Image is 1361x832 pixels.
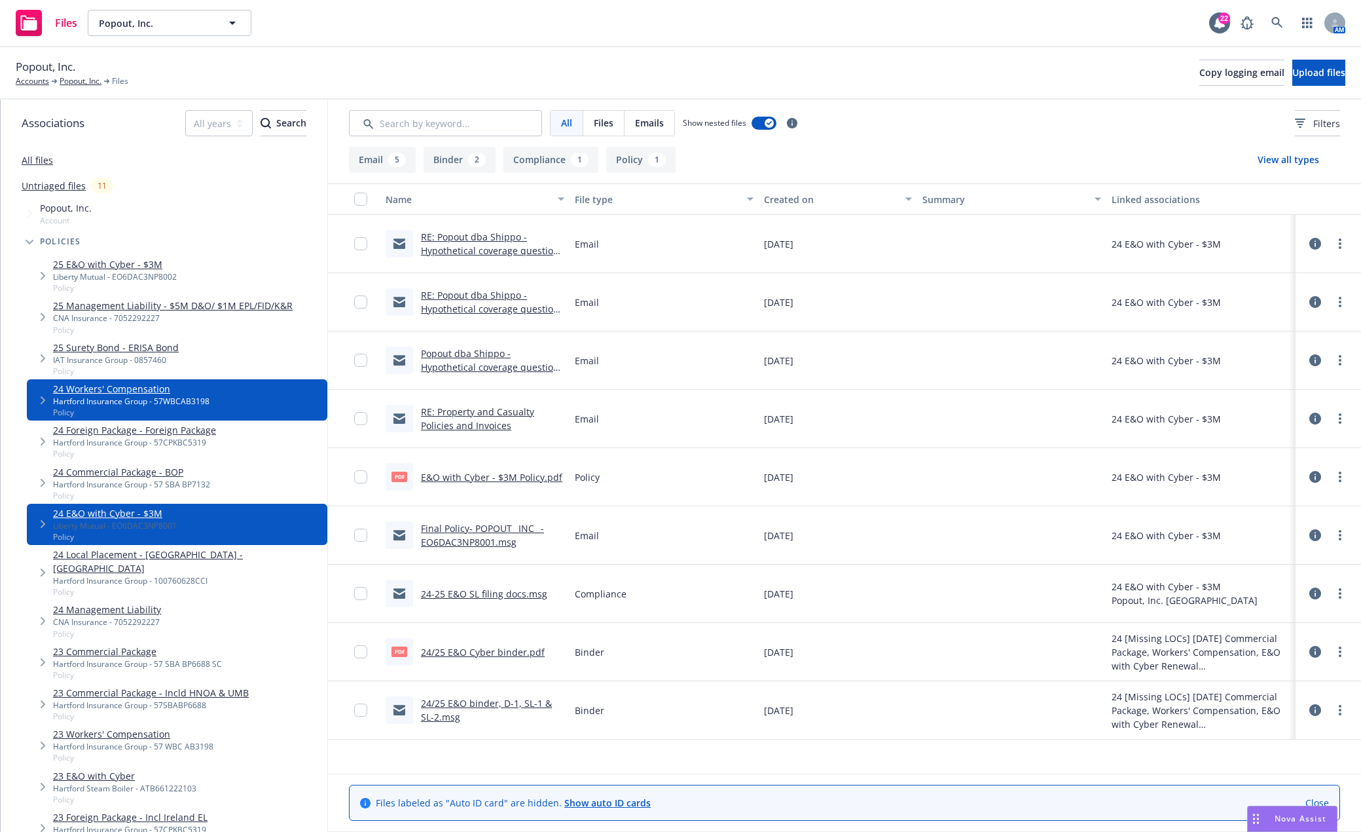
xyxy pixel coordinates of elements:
span: Files labeled as "Auto ID card" are hidden. [376,796,651,810]
div: IAT Insurance Group - 0857460 [53,354,179,366]
div: Hartford Insurance Group - 57 WBC AB3198 [53,741,213,752]
div: 2 [468,153,486,167]
span: Filters [1313,117,1340,130]
button: Copy logging email [1199,60,1284,86]
div: Popout, Inc. [GEOGRAPHIC_DATA] [1112,594,1258,607]
span: Email [575,529,599,542]
a: Popout dba Shippo - Hypothetical coverage question - no claim or circumstance [421,347,559,387]
span: Policies [40,238,81,246]
a: more [1332,527,1348,543]
a: 25 Management Liability - $5M D&O/ $1M EPL/FID/K&R [53,299,293,312]
div: Hartford Insurance Group - 57SBABP6688 [53,700,249,711]
span: Binder [575,704,604,717]
div: 24 E&O with Cyber - $3M [1112,529,1221,542]
div: Summary [922,193,1087,206]
span: Policy [53,407,209,418]
a: E&O with Cyber - $3M Policy.pdf [421,471,562,483]
button: File type [570,183,759,215]
button: Email [349,147,416,173]
span: [DATE] [764,354,793,368]
a: Untriaged files [22,179,86,193]
span: Policy [53,670,222,681]
span: Policy [53,448,216,459]
a: RE: Popout dba Shippo - Hypothetical coverage question - no claim or circumstance [421,231,559,271]
div: Liberty Mutual - EO6DAC3NP8001 [53,520,177,531]
button: View all types [1237,147,1340,173]
span: Policy [575,470,600,484]
span: [DATE] [764,704,793,717]
button: Nova Assist [1247,806,1337,832]
span: Policy [53,282,177,293]
a: more [1332,644,1348,660]
span: Email [575,354,599,368]
button: SearchSearch [261,110,306,136]
span: All [561,116,572,130]
div: 1 [648,153,666,167]
span: Files [594,116,613,130]
a: Popout, Inc. [60,75,101,87]
span: Emails [635,116,664,130]
span: [DATE] [764,587,793,601]
a: Report a Bug [1234,10,1260,36]
div: Drag to move [1248,806,1264,831]
span: [DATE] [764,470,793,484]
a: Accounts [16,75,49,87]
span: Email [575,412,599,426]
div: 24 E&O with Cyber - $3M [1112,354,1221,368]
span: Associations [22,115,84,132]
button: Created on [759,183,916,215]
a: more [1332,702,1348,718]
div: 24 E&O with Cyber - $3M [1112,470,1221,484]
input: Toggle Row Selected [354,704,367,717]
div: 5 [388,153,406,167]
span: Policy [53,711,249,722]
a: more [1332,586,1348,601]
a: 24 Commercial Package - BOP [53,465,210,479]
a: 24/25 E&O Cyber binder.pdf [421,646,545,658]
div: 22 [1218,12,1230,24]
input: Toggle Row Selected [354,354,367,367]
input: Toggle Row Selected [354,587,367,600]
button: Linked associations [1106,183,1296,215]
a: Switch app [1294,10,1320,36]
span: Policy [53,490,210,501]
span: Files [55,18,77,28]
div: Hartford Insurance Group - 100760628CCI [53,575,322,586]
div: CNA Insurance - 7052292227 [53,312,293,324]
input: Toggle Row Selected [354,412,367,425]
span: [DATE] [764,295,793,309]
button: Popout, Inc. [88,10,251,36]
div: 24 [Missing LOCs] [DATE] Commercial Package, Workers' Compensation, E&O with Cyber Renewal [1112,690,1290,731]
div: 11 [91,178,113,193]
span: Nova Assist [1275,813,1326,824]
input: Toggle Row Selected [354,645,367,658]
span: Show nested files [683,117,746,128]
input: Toggle Row Selected [354,529,367,542]
div: 24 E&O with Cyber - $3M [1112,237,1221,251]
a: Search [1264,10,1290,36]
a: more [1332,469,1348,485]
a: more [1332,294,1348,310]
a: Files [10,5,82,41]
span: Upload files [1292,66,1345,79]
span: Files [112,75,128,87]
a: All files [22,154,53,166]
span: Popout, Inc. [16,58,75,75]
div: Name [386,193,550,206]
a: RE: Property and Casualty Policies and Invoices [421,406,534,432]
a: 24 Management Liability [53,603,161,616]
span: Policy [53,531,177,542]
button: Name [380,183,570,215]
a: 24 Local Placement - [GEOGRAPHIC_DATA] - [GEOGRAPHIC_DATA] [53,548,322,575]
span: [DATE] [764,412,793,426]
div: Hartford Steam Boiler - ATB661222103 [53,783,196,794]
div: CNA Insurance - 7052292227 [53,616,161,628]
div: Hartford Insurance Group - 57 SBA BP7132 [53,479,210,490]
a: 23 E&O with Cyber [53,769,196,783]
input: Toggle Row Selected [354,295,367,309]
div: Hartford Insurance Group - 57CPKBC5319 [53,437,216,448]
span: Binder [575,645,604,659]
a: 24/25 E&O binder, D-1, SL-1 & SL-2.msg [421,697,552,723]
input: Toggle Row Selected [354,470,367,483]
span: Copy logging email [1199,66,1284,79]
